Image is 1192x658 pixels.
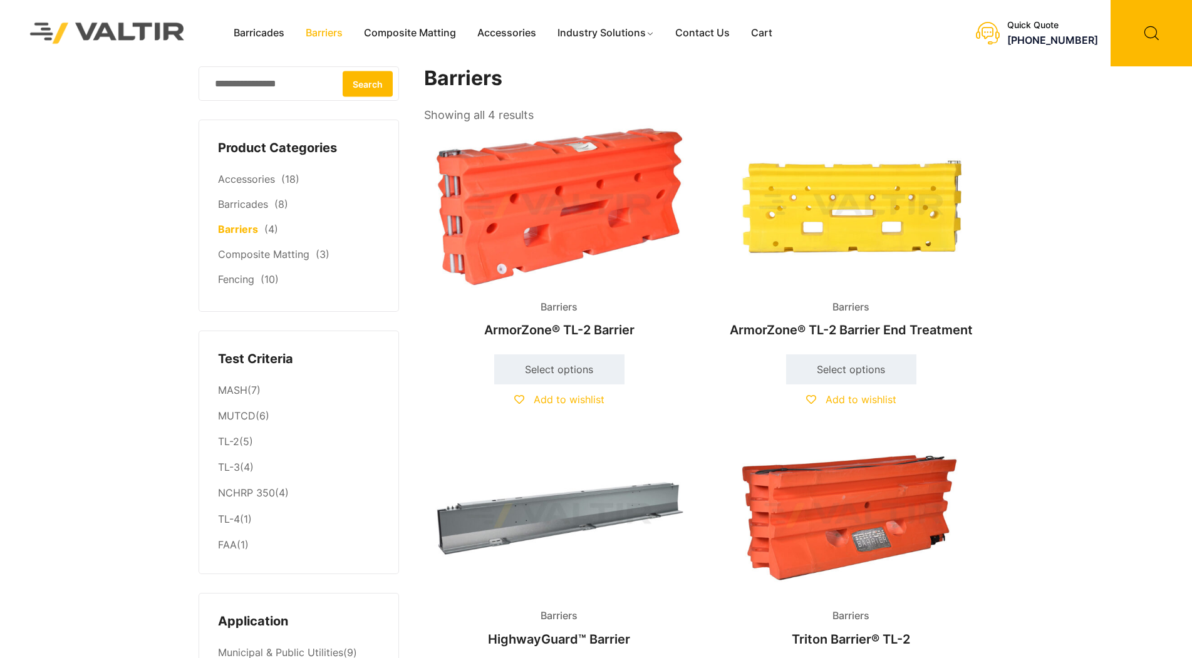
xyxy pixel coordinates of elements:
li: (1) [218,506,380,532]
a: Barriers [218,223,258,235]
li: (4) [218,455,380,481]
p: Showing all 4 results [424,105,534,126]
div: Quick Quote [1007,20,1098,31]
a: Accessories [467,24,547,43]
a: Industry Solutions [547,24,665,43]
span: (18) [281,173,299,185]
a: MUTCD [218,409,256,422]
a: TL-4 [218,513,240,525]
h2: HighwayGuard™ Barrier [424,625,695,653]
span: (8) [274,198,288,210]
a: Add to wishlist [806,393,896,406]
h2: ArmorZone® TL-2 Barrier [424,316,695,344]
h2: ArmorZone® TL-2 Barrier End Treatment [716,316,987,344]
a: TL-3 [218,461,240,473]
a: Select options for “ArmorZone® TL-2 Barrier End Treatment” [786,354,916,384]
a: NCHRP 350 [218,486,275,499]
li: (4) [218,481,380,506]
a: Barricades [218,198,268,210]
span: Barriers [823,607,879,625]
a: Contact Us [665,24,740,43]
a: BarriersArmorZone® TL-2 Barrier [424,125,695,344]
a: [PHONE_NUMBER] [1007,34,1098,46]
span: (4) [264,223,278,235]
a: Barriers [295,24,353,43]
a: Composite Matting [353,24,467,43]
a: MASH [218,384,247,396]
span: (3) [316,248,329,260]
a: BarriersHighwayGuard™ Barrier [424,434,695,653]
a: Cart [740,24,783,43]
span: Barriers [531,298,587,317]
span: Barriers [823,298,879,317]
li: (6) [218,404,380,429]
h2: Triton Barrier® TL-2 [716,625,987,653]
li: (1) [218,532,380,555]
img: Valtir Rentals [14,6,201,59]
h4: Test Criteria [218,350,380,369]
a: BarriersTriton Barrier® TL-2 [716,434,987,653]
h4: Product Categories [218,139,380,158]
span: (10) [261,273,279,285]
a: Select options for “ArmorZone® TL-2 Barrier” [494,354,625,384]
span: Add to wishlist [826,393,896,406]
a: Accessories [218,173,275,185]
li: (7) [218,378,380,403]
h1: Barriers [424,66,988,91]
a: BarriersArmorZone® TL-2 Barrier End Treatment [716,125,987,344]
h4: Application [218,612,380,631]
span: Add to wishlist [534,393,604,406]
a: Fencing [218,273,254,285]
a: FAA [218,538,237,551]
a: Add to wishlist [514,393,604,406]
li: (5) [218,429,380,455]
a: Barricades [223,24,295,43]
span: Barriers [531,607,587,625]
a: TL-2 [218,435,239,448]
button: Search [343,71,393,96]
a: Composite Matting [218,248,309,260]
